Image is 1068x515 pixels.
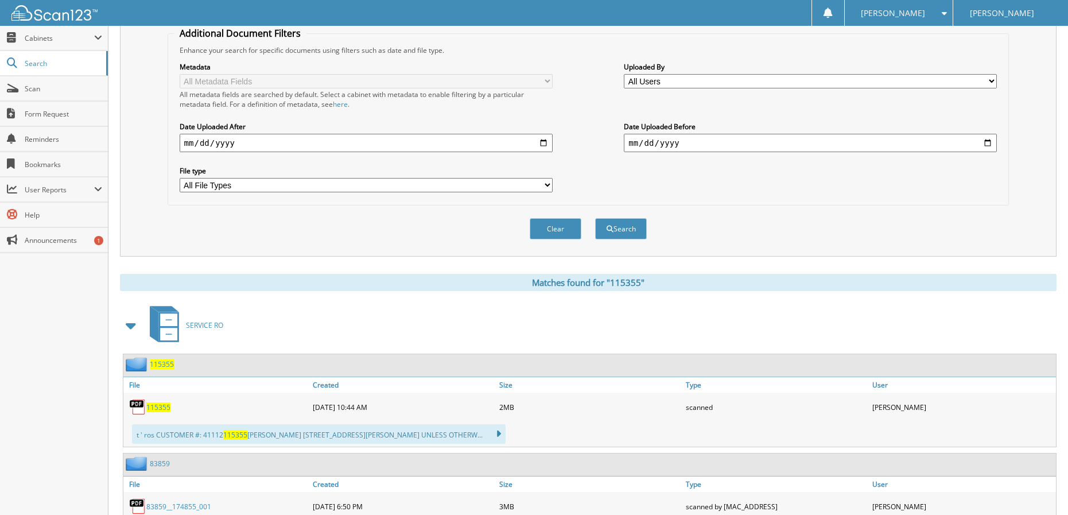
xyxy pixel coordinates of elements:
div: [PERSON_NAME] [869,396,1056,419]
legend: Additional Document Filters [174,27,306,40]
img: PDF.png [129,498,146,515]
label: File type [180,166,553,176]
div: t ' ros CUSTOMER #: 41112 [PERSON_NAME] [STREET_ADDRESS][PERSON_NAME] UNLESS OTHERW... [132,424,506,444]
span: [PERSON_NAME] [970,10,1034,17]
div: Enhance your search for specific documents using filters such as date and file type. [174,45,1003,55]
a: File [123,377,310,393]
div: 2MB [496,396,683,419]
span: Bookmarks [25,160,102,169]
button: Clear [530,218,581,239]
a: 83859__174855_001 [146,502,211,512]
span: Help [25,210,102,220]
a: Size [496,377,683,393]
label: Date Uploaded After [180,122,553,131]
span: 115355 [223,430,247,440]
input: start [180,134,553,152]
div: All metadata fields are searched by default. Select a cabinet with metadata to enable filtering b... [180,90,553,109]
span: Form Request [25,109,102,119]
a: Type [683,477,869,492]
img: PDF.png [129,398,146,416]
div: Matches found for "115355" [120,274,1057,291]
span: Scan [25,84,102,94]
button: Search [595,218,647,239]
span: Cabinets [25,33,94,43]
a: 115355 [150,359,174,369]
span: SERVICE RO [186,320,223,330]
div: 1 [94,236,103,245]
span: Announcements [25,235,102,245]
span: Reminders [25,134,102,144]
a: User [869,377,1056,393]
div: scanned [683,396,869,419]
img: folder2.png [126,456,150,471]
a: Created [310,477,496,492]
label: Uploaded By [624,62,997,72]
a: 115355 [146,402,170,412]
img: folder2.png [126,357,150,371]
span: Search [25,59,100,68]
iframe: Chat Widget [1011,460,1068,515]
a: Type [683,377,869,393]
img: scan123-logo-white.svg [11,5,98,21]
label: Metadata [180,62,553,72]
a: 83859 [150,459,170,468]
a: here [333,99,348,109]
span: [PERSON_NAME] [861,10,925,17]
a: Size [496,477,683,492]
input: end [624,134,997,152]
span: User Reports [25,185,94,195]
a: User [869,477,1056,492]
a: File [123,477,310,492]
label: Date Uploaded Before [624,122,997,131]
a: SERVICE RO [143,303,223,348]
div: [DATE] 10:44 AM [310,396,496,419]
a: Created [310,377,496,393]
